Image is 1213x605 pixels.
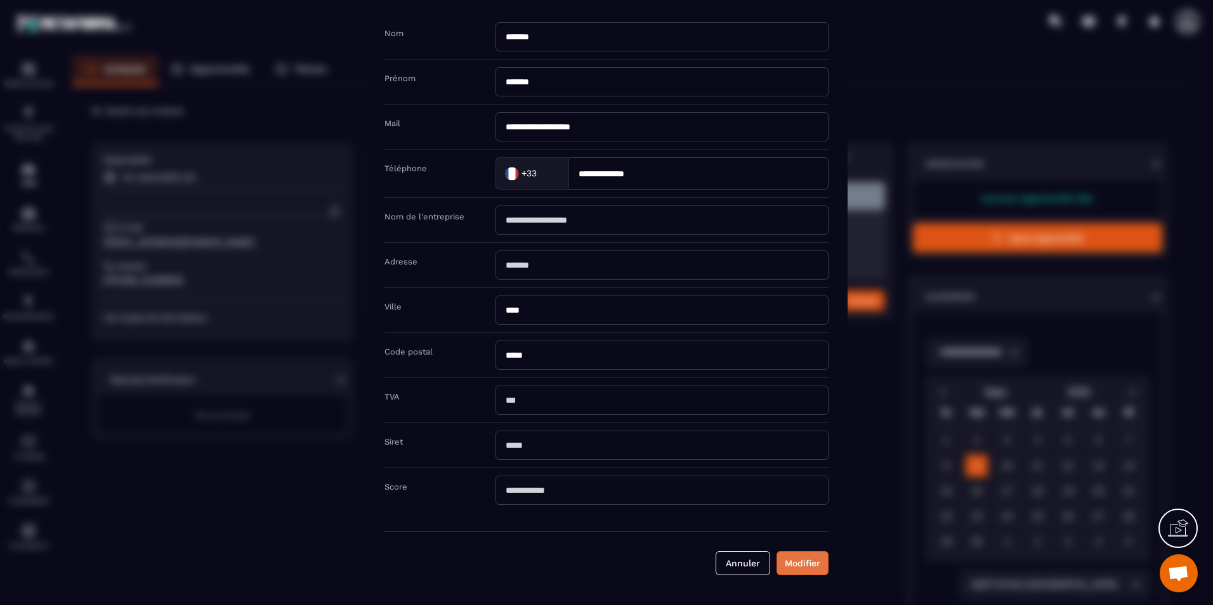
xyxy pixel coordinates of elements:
label: Téléphone [384,164,427,173]
span: +33 [521,167,537,179]
label: Mail [384,119,400,128]
label: Nom de l'entreprise [384,212,464,221]
button: Annuler [716,551,770,575]
label: Siret [384,437,403,446]
label: Ville [384,302,402,311]
label: Adresse [384,257,417,266]
label: Nom [384,29,403,38]
img: Country Flag [499,160,525,186]
button: Modifier [777,551,829,575]
label: TVA [384,392,400,401]
label: Code postal [384,347,433,356]
input: Search for option [539,164,555,183]
label: Score [384,482,407,491]
label: Prénom [384,74,416,83]
div: Ouvrir le chat [1160,554,1198,592]
div: Search for option [495,157,568,190]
